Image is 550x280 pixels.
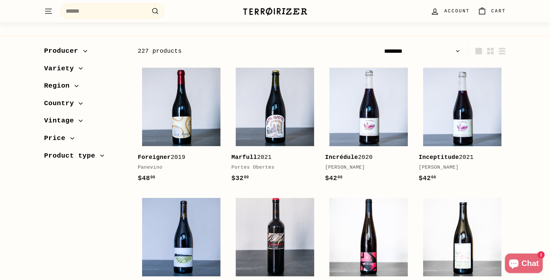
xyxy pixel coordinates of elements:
a: Cart [474,2,510,21]
span: Region [44,80,75,91]
span: $32 [232,175,249,182]
span: Country [44,98,79,109]
div: 227 products [138,47,322,56]
div: 2020 [325,153,406,162]
button: Country [44,96,127,114]
sup: 00 [244,175,249,180]
button: Variety [44,62,127,79]
span: Product type [44,150,101,161]
span: $42 [419,175,436,182]
button: Vintage [44,114,127,131]
a: Foreigner2019Panevino [138,63,225,190]
span: Cart [491,7,506,15]
div: 2021 [419,153,500,162]
b: Foreigner [138,154,171,161]
sup: 00 [431,175,436,180]
div: 2019 [138,153,219,162]
inbox-online-store-chat: Shopify online store chat [503,254,545,275]
span: $42 [325,175,343,182]
a: Marfull2021Portes Obertes [232,63,319,190]
div: 2021 [232,153,312,162]
span: Variety [44,63,79,74]
span: Price [44,133,71,144]
div: [PERSON_NAME] [419,164,500,172]
span: Vintage [44,115,79,126]
button: Producer [44,44,127,62]
a: Inceptitude2021[PERSON_NAME] [419,63,506,190]
span: Account [444,7,470,15]
button: Product type [44,149,127,166]
b: Inceptitude [419,154,459,161]
div: Portes Obertes [232,164,312,172]
b: Marfull [232,154,257,161]
span: Producer [44,46,83,57]
button: Region [44,79,127,96]
h1: Red [44,11,506,24]
span: $48 [138,175,155,182]
b: Incrédule [325,154,358,161]
a: Incrédule2020[PERSON_NAME] [325,63,412,190]
sup: 00 [150,175,155,180]
sup: 00 [338,175,342,180]
a: Account [427,2,474,21]
div: [PERSON_NAME] [325,164,406,172]
div: Panevino [138,164,219,172]
button: Price [44,131,127,149]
